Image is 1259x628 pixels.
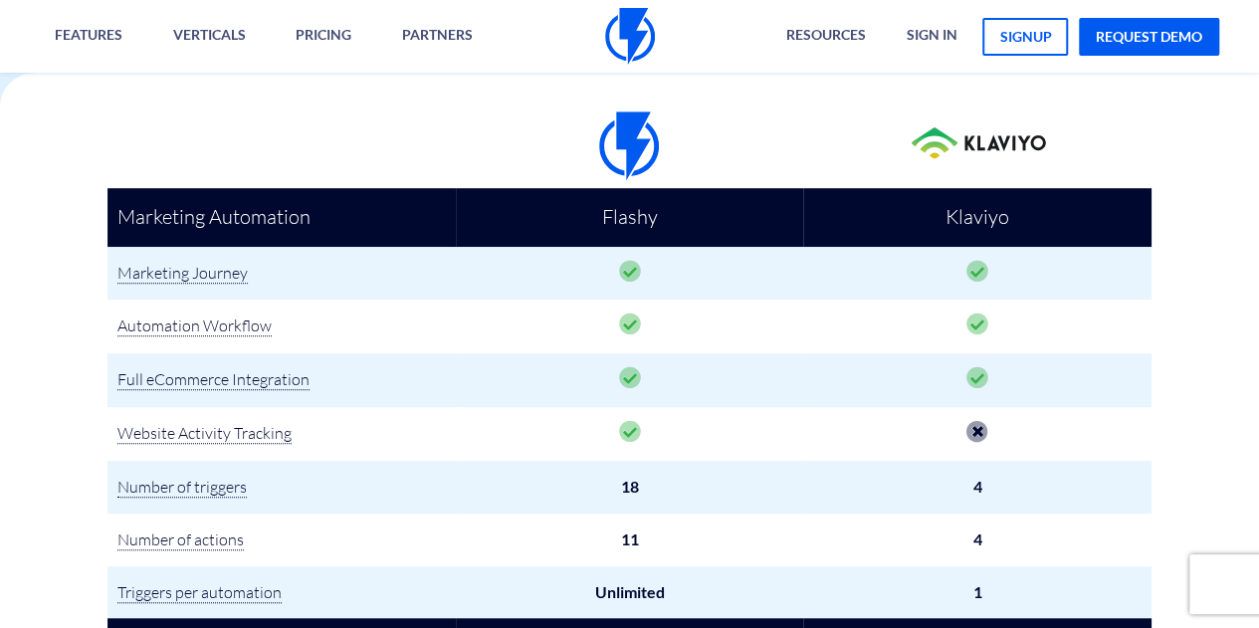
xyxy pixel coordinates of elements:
[117,477,247,498] span: Number of triggers
[594,582,664,601] b: Unlimited
[973,477,982,496] b: 4
[1079,18,1219,56] a: request demo
[117,315,272,336] span: Automation Workflow
[107,188,456,247] td: Marketing Automation
[898,101,1057,180] img: Klaviyo
[973,529,982,548] b: 4
[620,477,638,496] b: 18
[117,529,244,550] span: Number of actions
[117,263,248,284] span: Marketing Journey
[456,188,804,247] td: Flashy
[117,369,310,390] span: Full eCommerce Integration
[117,423,292,444] span: Website Activity Tracking
[803,188,1152,247] td: Klaviyo
[982,18,1068,56] a: signup
[117,582,282,603] span: Triggers per automation
[620,529,638,548] b: 11
[973,582,982,601] b: 1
